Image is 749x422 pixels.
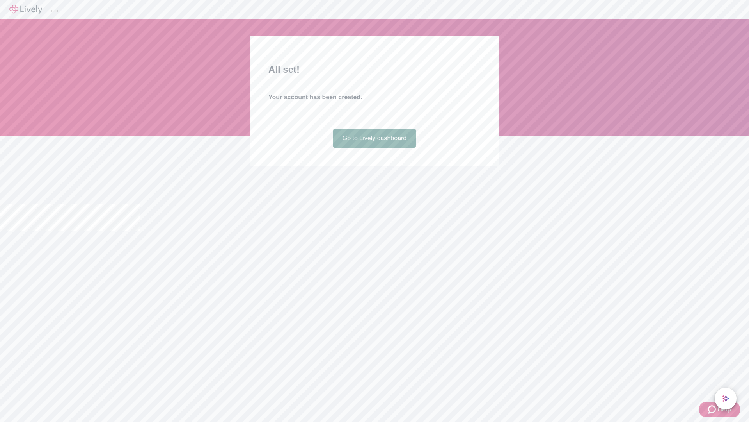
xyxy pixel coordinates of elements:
[268,93,481,102] h4: Your account has been created.
[717,405,731,414] span: Help
[9,5,42,14] img: Lively
[708,405,717,414] svg: Zendesk support icon
[699,402,740,417] button: Zendesk support iconHelp
[268,63,481,77] h2: All set!
[715,388,737,409] button: chat
[51,10,58,12] button: Log out
[722,395,729,402] svg: Lively AI Assistant
[333,129,416,148] a: Go to Lively dashboard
